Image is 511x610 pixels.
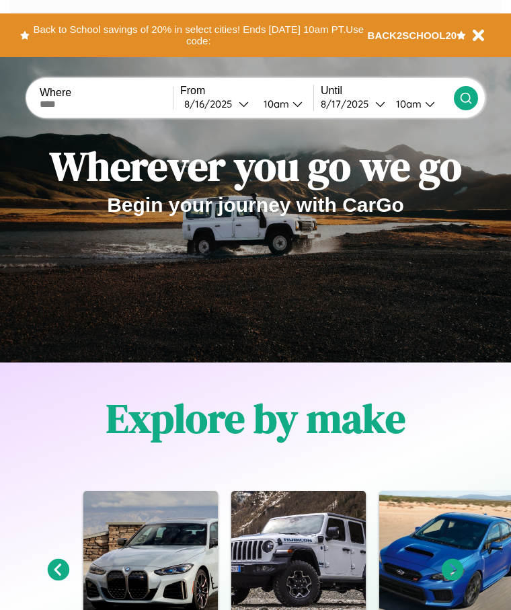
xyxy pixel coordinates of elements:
button: 10am [385,97,454,111]
button: Back to School savings of 20% in select cities! Ends [DATE] 10am PT.Use code: [30,20,368,50]
button: 10am [253,97,313,111]
div: 8 / 17 / 2025 [321,98,375,110]
label: Until [321,85,454,97]
label: Where [40,87,173,99]
div: 10am [257,98,292,110]
div: 8 / 16 / 2025 [184,98,239,110]
h1: Explore by make [106,391,405,446]
div: 10am [389,98,425,110]
label: From [180,85,313,97]
b: BACK2SCHOOL20 [368,30,457,41]
button: 8/16/2025 [180,97,253,111]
